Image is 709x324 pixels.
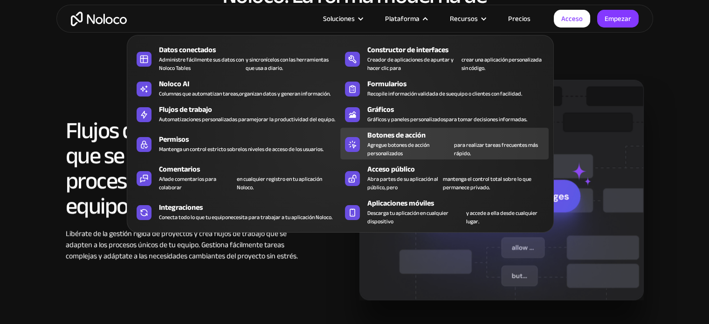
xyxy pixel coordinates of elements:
[239,89,330,99] font: organizan datos y generan información.
[450,12,478,25] font: Recursos
[71,12,127,26] a: hogar
[340,42,549,74] a: Constructor de interfacesCreador de aplicaciones de apuntar y hacer clic paracrear una aplicación...
[311,13,373,25] div: Soluciones
[159,77,189,91] font: Noloco AI
[340,128,549,159] a: Botones de acciónAgregue botones de acción personalizadospara realizar tareas frecuentes más rápido.
[605,12,631,25] font: Empezar
[159,144,241,154] font: Mantenga un control estricto sobre
[66,184,128,228] font: equipo
[132,42,340,74] a: Datos conectadosAdministre fácilmente sus datos con Noloco Tablesy sincronícelos con las herramie...
[367,89,451,99] font: Recopile información validada de su
[246,55,329,73] font: y sincronícelos con las herramientas que usa a diario.
[159,43,216,57] font: Datos conectados
[367,103,394,117] font: Gráficos
[367,208,448,227] font: Descarga tu aplicación en cualquier dispositivo
[561,12,583,25] font: Acceso
[367,128,426,142] font: Botones de acción
[508,12,530,25] font: Precios
[367,43,448,57] font: Constructor de interfaces
[132,196,340,227] a: IntegracionesConecta todo lo que tu equiponecesita para trabajar a tu aplicación Noloco.
[159,89,239,99] font: Columnas que automatizan tareas,
[249,114,335,124] font: mejorar la productividad del equipo.
[237,174,322,193] font: en cualquier registro en tu aplicación Noloco.
[228,212,332,222] font: necesita para trabajar a tu aplicación Noloco.
[367,77,406,91] font: Formularios
[159,212,228,222] font: Conecta todo lo que tu equipo
[340,196,549,227] a: Aplicaciones móvilesDescarga tu aplicación en cualquier dispositivoy accede a ella desde cualquie...
[340,76,549,100] a: FormulariosRecopile información validada de suequipo o clientes con facilidad.
[496,13,542,25] a: Precios
[159,132,189,146] font: Permisos
[132,128,340,159] a: PermisosMantenga un control estricto sobrelos niveles de acceso de los usuarios.
[159,174,216,193] font: Añade comentarios para colaborar
[367,162,415,176] font: Acceso público
[367,174,438,193] font: Abra partes de su aplicación al público, pero
[159,200,203,214] font: Integraciones
[127,22,554,233] nav: Plataforma
[443,174,531,193] font: mantenga el control total sobre lo que permanece privado.
[66,134,248,203] font: que se adaptan a los procesos de
[159,55,244,73] font: Administre fácilmente sus datos con Noloco Tables
[451,89,522,99] font: equipo o clientes con facilidad.
[159,162,200,176] font: Comentarios
[132,76,340,100] a: Noloco AIColumnas que automatizan tareas,organizan datos y generan información.
[323,12,355,25] font: Soluciones
[367,114,446,124] font: Gráficos y paneles personalizados
[132,102,340,125] a: Flujos de trabajoAutomatizaciones personalizadas paramejorar la productividad del equipo.
[159,114,249,124] font: Automatizaciones personalizadas para
[367,55,454,73] font: Creador de aplicaciones de apuntar y hacer clic para
[241,144,324,154] font: los niveles de acceso de los usuarios.
[367,196,434,210] font: Aplicaciones móviles
[340,102,549,125] a: GráficosGráficos y paneles personalizadospara tomar decisiones informadas.
[466,208,537,227] font: y accede a ella desde cualquier lugar.
[367,140,429,159] font: Agregue botones de acción personalizados
[438,13,496,25] div: Recursos
[554,10,590,28] a: Acceso
[385,12,420,25] font: Plataforma
[132,162,340,193] a: ComentariosAñade comentarios para colaboraren cualquier registro en tu aplicación Noloco.
[340,162,549,193] a: Acceso públicoAbra partes de su aplicación al público, peromantenga el control total sobre lo que...
[597,10,639,28] a: Empezar
[66,109,294,152] font: Flujos de trabajo flexibles
[66,227,298,263] font: Libérate de la gestión rígida de proyectos y crea flujos de trabajo que se adapten a los procesos...
[159,103,212,117] font: Flujos de trabajo
[446,114,527,124] font: para tomar decisiones informadas.
[454,140,538,159] font: para realizar tareas frecuentes más rápido.
[373,13,438,25] div: Plataforma
[461,55,542,73] font: crear una aplicación personalizada sin código.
